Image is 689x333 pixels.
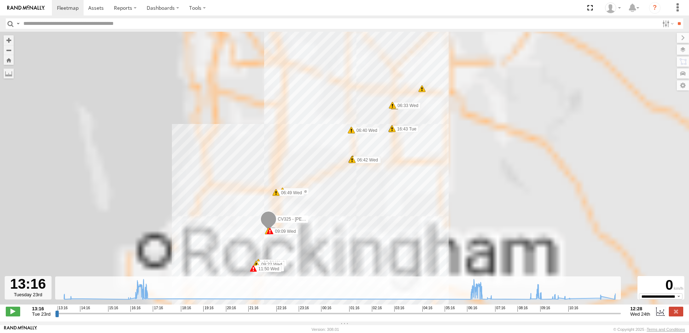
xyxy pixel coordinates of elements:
span: 07:16 [495,306,505,312]
label: 09:22 Wed [256,261,284,268]
label: Search Filter Options [659,18,675,29]
label: 06:42 Wed [352,157,380,163]
span: 22:16 [276,306,286,312]
label: 09:21 Wed [258,259,286,266]
button: Zoom out [4,45,14,55]
label: Map Settings [677,80,689,90]
label: Play/Stop [6,307,20,316]
div: 6 [418,85,426,92]
label: 11:50 Wed [253,266,281,272]
label: Close [669,307,683,316]
label: 06:42 Wed [353,156,381,163]
span: 17:16 [153,306,163,312]
span: 20:16 [226,306,236,312]
span: Tue 23rd Sep 2025 [32,311,50,317]
div: 0 [639,277,683,293]
span: 08:16 [517,306,528,312]
span: 01:16 [349,306,359,312]
span: 13:16 [58,306,68,312]
span: 14:16 [80,306,90,312]
strong: 13:16 [32,306,50,311]
img: rand-logo.svg [7,5,45,10]
a: Terms and Conditions [647,327,685,332]
label: 16:43 Tue [392,126,418,132]
span: 21:16 [248,306,258,312]
label: Search Query [15,18,21,29]
span: 02:16 [372,306,382,312]
label: 06:40 Wed [351,127,379,134]
span: 18:16 [181,306,191,312]
button: Zoom Home [4,55,14,65]
span: Wed 24th Sep 2025 [630,311,650,317]
span: 10:16 [568,306,578,312]
span: 23:16 [299,306,309,312]
label: Measure [4,68,14,79]
div: Sean Cosgriff [603,3,623,13]
span: 06:16 [467,306,477,312]
span: 16:16 [130,306,141,312]
strong: 12:28 [630,306,650,311]
button: Zoom in [4,35,14,45]
div: 14 [265,227,272,235]
label: 06:49 Wed [276,190,304,196]
a: Visit our Website [4,326,37,333]
span: 19:16 [203,306,213,312]
span: 15:16 [108,306,118,312]
div: Version: 308.01 [312,327,339,332]
label: 06:33 Wed [392,102,421,109]
label: 09:09 Wed [270,228,298,235]
span: 00:16 [321,306,331,312]
label: 12:28 Wed [256,265,284,271]
span: 03:16 [394,306,404,312]
i: ? [649,2,661,14]
div: © Copyright 2025 - [613,327,685,332]
label: 16:31 Tue [283,188,309,195]
span: CV325 - [PERSON_NAME] [278,217,330,222]
span: 05:16 [445,306,455,312]
span: 04:16 [422,306,432,312]
span: 09:16 [540,306,550,312]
